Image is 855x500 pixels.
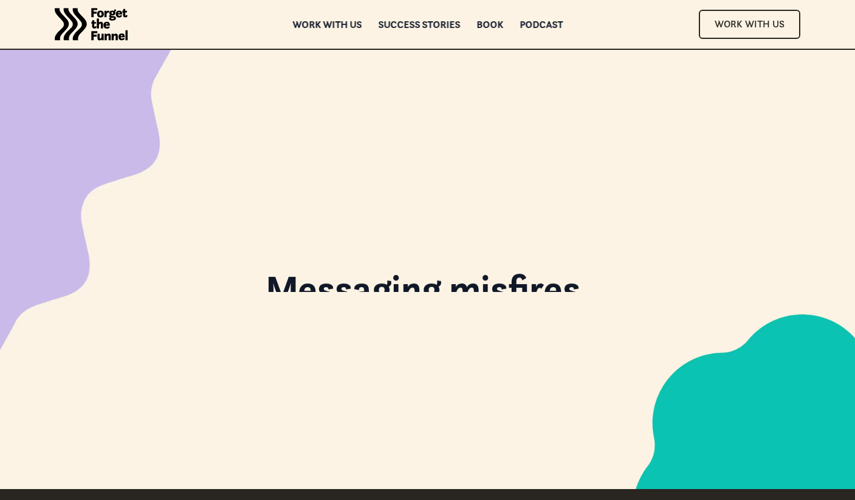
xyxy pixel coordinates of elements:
div: In 4 to 6 weeks get messaging, aligned GTM strategy, and a to move forward with confidence. [170,369,686,418]
strong: Messaging misfires. Onboarding leaks. Growth stalls. We help you fix it. [266,265,590,426]
a: Work With Us [699,10,800,38]
a: Success Stories [378,20,460,29]
a: Podcast [520,20,563,29]
a: Book [476,20,503,29]
a: Work with us [292,20,362,29]
em: data-backed [319,370,417,392]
